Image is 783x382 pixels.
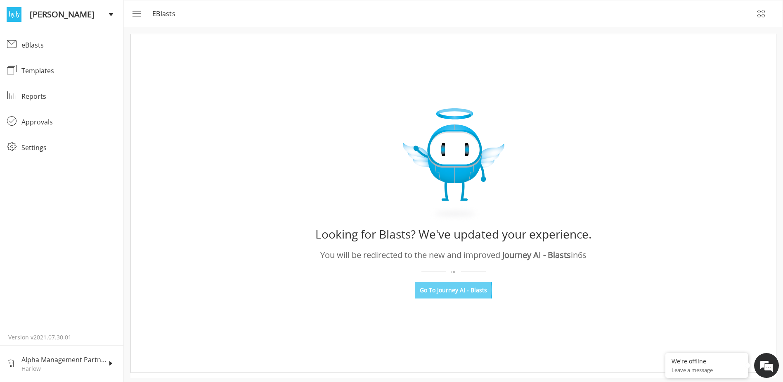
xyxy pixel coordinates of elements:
span: Journey AI - Blasts [502,249,571,260]
img: expiry_Image [403,108,504,222]
div: Settings [21,143,117,153]
button: Go To Journey AI - Blasts [415,282,492,298]
p: Leave a message [672,366,742,374]
img: logo [7,7,21,22]
div: Looking for Blasts? We've updated your experience. [315,224,591,244]
div: You will be redirected to the new and improved in 6 s [320,249,587,261]
p: eBlasts [152,9,180,19]
div: Approvals [21,117,117,127]
div: eBlasts [21,40,117,50]
div: Templates [21,66,117,76]
span: Go To Journey AI - Blasts [420,286,487,294]
div: We're offline [672,357,742,365]
div: or [421,268,486,275]
button: menu [126,4,146,24]
div: Reports [21,91,117,101]
span: [PERSON_NAME] [30,8,109,21]
p: Version v2021.07.30.01 [8,333,115,341]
